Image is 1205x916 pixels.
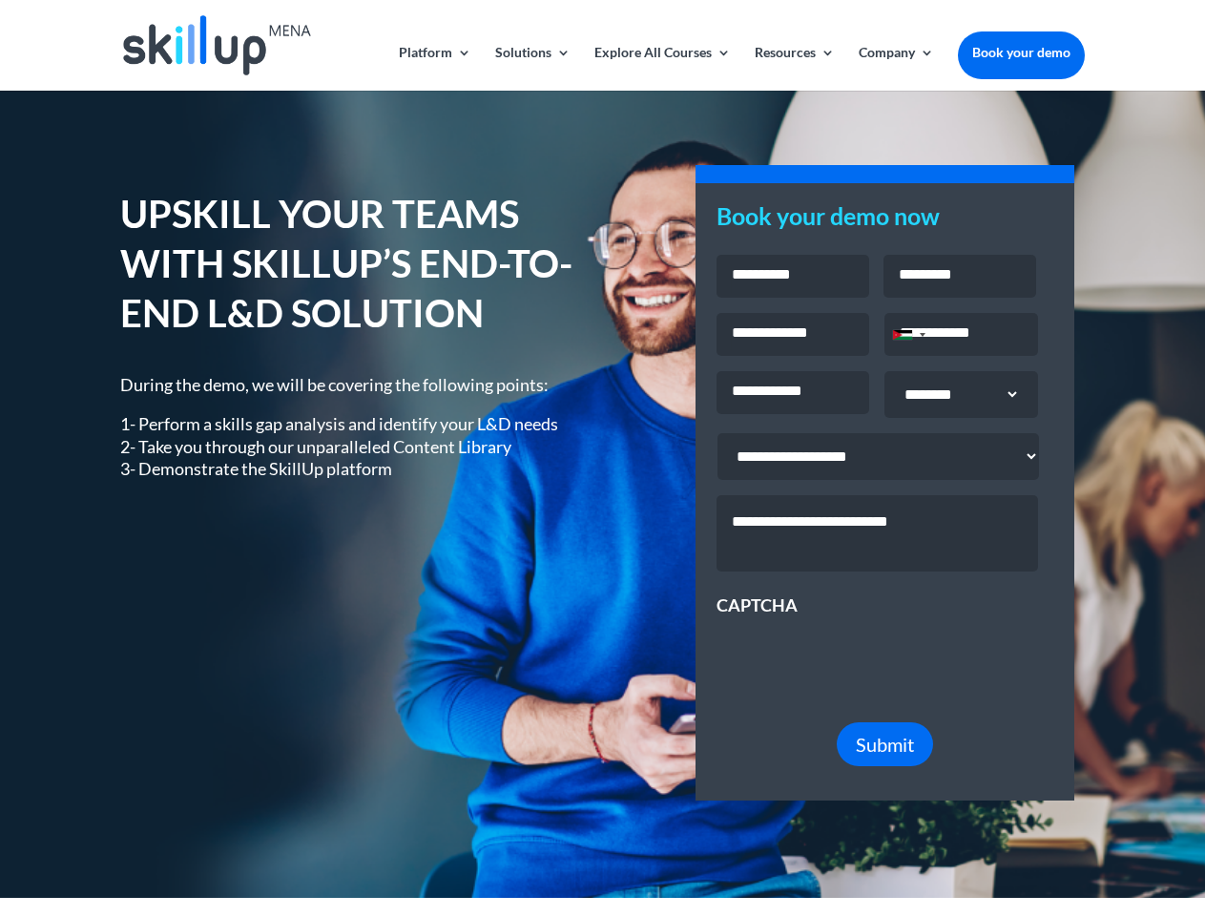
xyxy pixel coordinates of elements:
[887,710,1205,916] iframe: Chat Widget
[755,46,835,91] a: Resources
[120,374,575,481] div: During the demo, we will be covering the following points:
[399,46,471,91] a: Platform
[594,46,731,91] a: Explore All Courses
[837,722,933,766] button: Submit
[120,413,575,480] p: 1- Perform a skills gap analysis and identify your L&D needs 2- Take you through our unparalleled...
[958,31,1085,73] a: Book your demo
[856,733,914,756] span: Submit
[885,314,931,355] div: Selected country
[717,204,1053,238] h3: Book your demo now
[717,594,798,616] label: CAPTCHA
[495,46,571,91] a: Solutions
[123,15,310,75] img: Skillup Mena
[120,189,575,347] h1: UPSKILL YOUR TEAMS WITH SKILLUP’S END-TO-END L&D SOLUTION
[717,617,1007,692] iframe: reCAPTCHA
[859,46,934,91] a: Company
